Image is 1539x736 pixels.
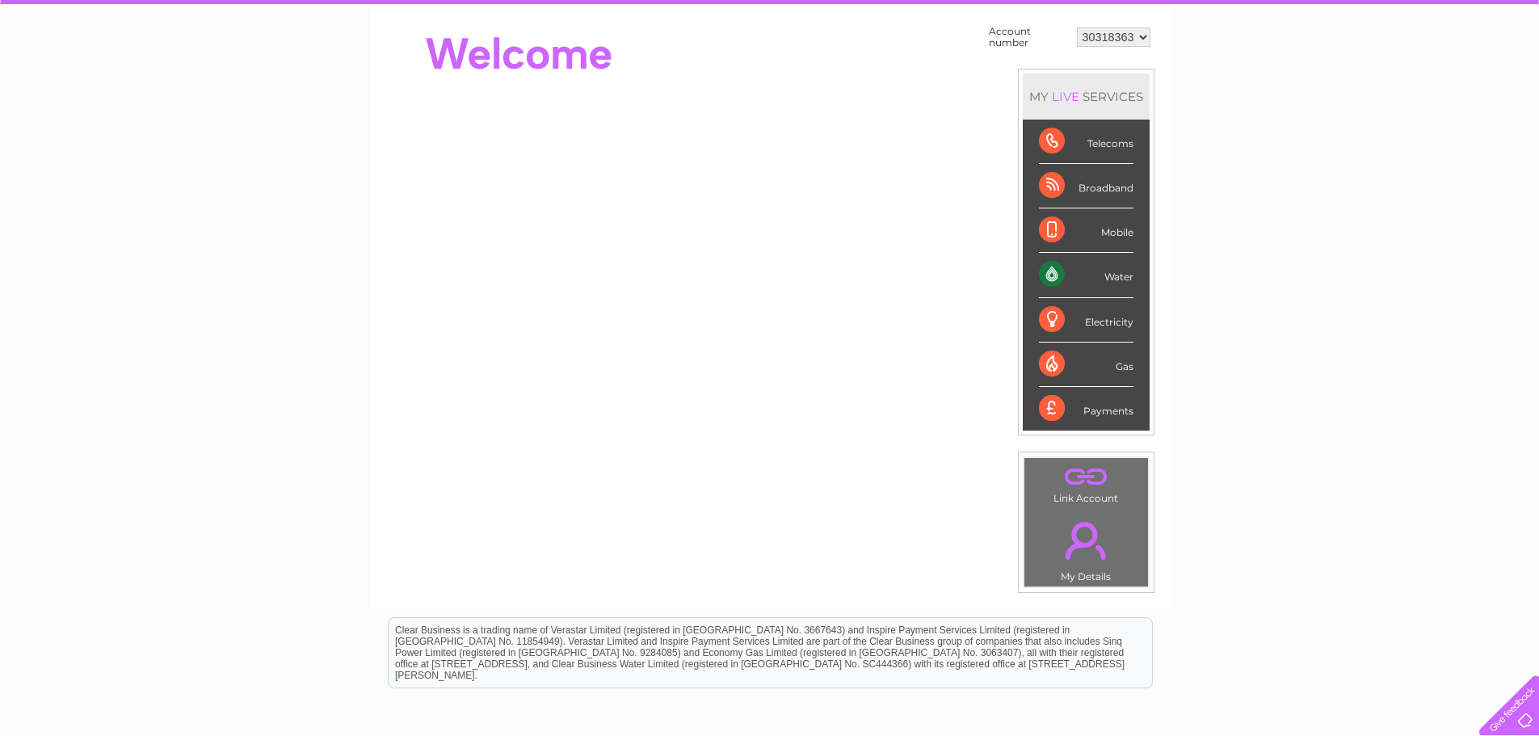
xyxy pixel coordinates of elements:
div: Payments [1039,387,1133,431]
a: . [1028,512,1144,569]
div: Telecoms [1039,120,1133,164]
div: LIVE [1049,89,1083,104]
a: Log out [1486,69,1524,81]
div: Mobile [1039,208,1133,253]
td: Link Account [1024,457,1149,508]
a: Energy [1295,69,1331,81]
div: Gas [1039,343,1133,387]
a: . [1028,462,1144,490]
a: Water [1255,69,1285,81]
div: Electricity [1039,298,1133,343]
a: 0333 014 3131 [1234,8,1346,28]
div: MY SERVICES [1023,74,1150,120]
td: Account number [985,22,1073,53]
div: Clear Business is a trading name of Verastar Limited (registered in [GEOGRAPHIC_DATA] No. 3667643... [389,9,1152,78]
div: Broadband [1039,164,1133,208]
a: Telecoms [1340,69,1389,81]
img: logo.png [54,42,137,91]
a: Blog [1398,69,1422,81]
td: My Details [1024,508,1149,587]
a: Contact [1432,69,1471,81]
div: Water [1039,253,1133,297]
